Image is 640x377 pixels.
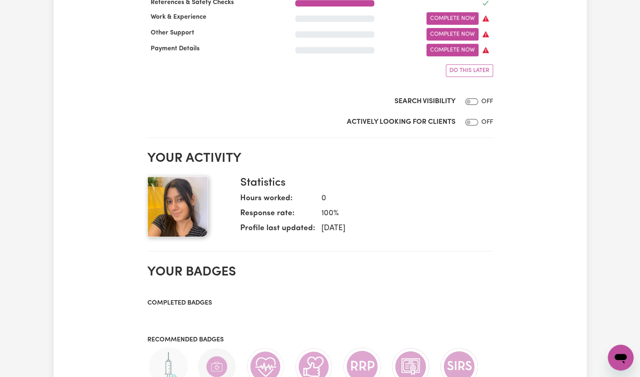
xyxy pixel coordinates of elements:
dt: Response rate: [240,208,315,223]
span: OFF [481,98,493,105]
iframe: Button to launch messaging window [608,345,634,371]
dt: Profile last updated: [240,223,315,238]
h3: Recommended badges [147,336,493,344]
img: Your profile picture [147,176,208,237]
a: Complete Now [426,12,478,25]
a: Complete Now [426,44,478,56]
dt: Hours worked: [240,193,315,208]
label: Actively Looking for Clients [347,117,455,127]
span: Work & Experience [147,14,210,20]
span: Do this later [449,68,489,74]
h3: Statistics [240,176,487,190]
span: Other Support [147,30,197,36]
span: Payment Details [147,45,203,52]
button: Do this later [446,64,493,77]
h2: Your activity [147,151,493,166]
label: Search Visibility [394,96,455,107]
h2: Your badges [147,265,493,280]
dd: [DATE] [315,223,487,235]
a: Complete Now [426,28,478,40]
h3: Completed badges [147,299,493,307]
dd: 0 [315,193,487,205]
span: OFF [481,119,493,125]
dd: 100 % [315,208,487,220]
